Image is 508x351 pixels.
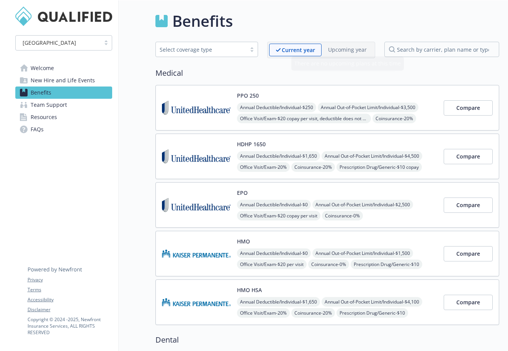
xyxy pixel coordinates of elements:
[15,74,112,87] a: New Hire and Life Events
[237,286,262,294] button: HMO HSA
[237,308,290,318] span: Office Visit/Exam - 20%
[15,87,112,99] a: Benefits
[237,297,320,307] span: Annual Deductible/Individual - $1,650
[444,295,493,310] button: Compare
[336,162,422,172] span: Prescription Drug/Generic - $10 copay
[291,162,335,172] span: Coinsurance - 20%
[31,111,57,123] span: Resources
[162,189,231,221] img: United Healthcare Insurance Company carrier logo
[312,200,413,209] span: Annual Out-of-Pocket Limit/Individual - $2,500
[155,67,499,79] h2: Medical
[237,189,248,197] button: EPO
[322,297,422,307] span: Annual Out-of-Pocket Limit/Individual - $4,100
[31,99,67,111] span: Team Support
[318,103,418,112] span: Annual Out-of-Pocket Limit/Individual - $3,500
[23,39,76,47] span: [GEOGRAPHIC_DATA]
[31,87,51,99] span: Benefits
[336,308,408,318] span: Prescription Drug/Generic - $10
[456,299,480,306] span: Compare
[291,308,335,318] span: Coinsurance - 20%
[28,286,112,293] a: Terms
[282,46,315,54] p: Current year
[15,62,112,74] a: Welcome
[237,211,320,220] span: Office Visit/Exam - $20 copay per visit
[444,100,493,116] button: Compare
[351,260,422,269] span: Prescription Drug/Generic - $10
[237,260,307,269] span: Office Visit/Exam - $20 per visit
[456,104,480,111] span: Compare
[28,316,112,336] p: Copyright © 2024 - 2025 , Newfront Insurance Services, ALL RIGHTS RESERVED
[456,201,480,209] span: Compare
[444,149,493,164] button: Compare
[456,250,480,257] span: Compare
[28,276,112,283] a: Privacy
[160,46,242,54] div: Select coverage type
[237,103,316,112] span: Annual Deductible/Individual - $250
[444,198,493,213] button: Compare
[322,151,422,161] span: Annual Out-of-Pocket Limit/Individual - $4,500
[372,114,416,123] span: Coinsurance - 20%
[237,237,250,245] button: HMO
[237,91,259,100] button: PPO 250
[162,286,231,318] img: Kaiser Permanente Insurance Company carrier logo
[328,46,367,54] p: Upcoming year
[155,334,499,346] h2: Dental
[384,42,499,57] input: search by carrier, plan name or type
[312,248,413,258] span: Annual Out-of-Pocket Limit/Individual - $1,500
[28,306,112,313] a: Disclaimer
[237,248,311,258] span: Annual Deductible/Individual - $0
[162,91,231,124] img: United Healthcare Insurance Company carrier logo
[31,62,54,74] span: Welcome
[322,44,373,56] span: Upcoming year
[237,140,266,148] button: HDHP 1650
[15,99,112,111] a: Team Support
[31,74,95,87] span: New Hire and Life Events
[237,151,320,161] span: Annual Deductible/Individual - $1,650
[28,296,112,303] a: Accessibility
[20,39,96,47] span: [GEOGRAPHIC_DATA]
[456,153,480,160] span: Compare
[237,114,371,123] span: Office Visit/Exam - $20 copay per visit, deductible does not apply
[162,140,231,173] img: United Healthcare Insurance Company carrier logo
[172,10,233,33] h1: Benefits
[31,123,44,136] span: FAQs
[444,246,493,261] button: Compare
[15,111,112,123] a: Resources
[322,211,363,220] span: Coinsurance - 0%
[162,237,231,270] img: Kaiser Permanente Insurance Company carrier logo
[308,260,349,269] span: Coinsurance - 0%
[237,162,290,172] span: Office Visit/Exam - 20%
[15,123,112,136] a: FAQs
[237,200,311,209] span: Annual Deductible/Individual - $0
